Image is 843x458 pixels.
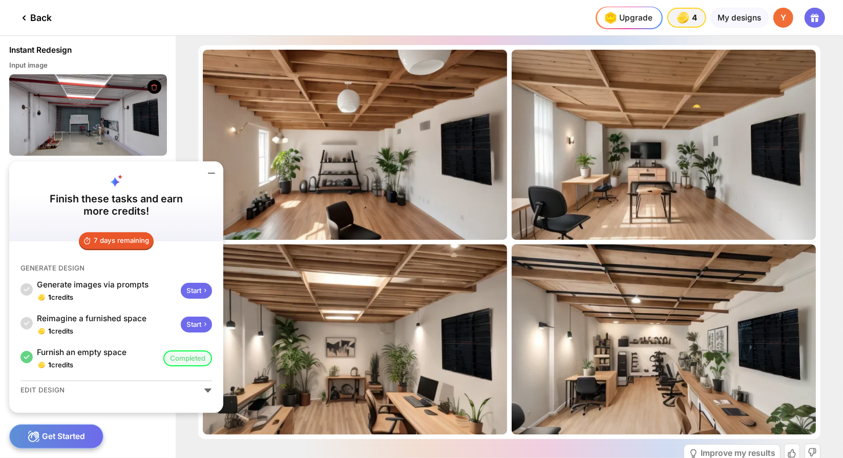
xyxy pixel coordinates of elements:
div: credits [48,327,73,336]
div: Input image [9,61,167,70]
div: 7 days remaining [79,232,154,250]
div: My designs [710,8,768,28]
div: credits [48,293,73,302]
span: 1 [48,361,51,369]
div: Y [773,8,794,28]
div: GENERATE DESIGN [20,264,85,273]
div: Start [181,317,212,332]
div: EDIT DESIGN [20,386,65,395]
div: credits [48,361,73,370]
div: Prompt [9,164,167,177]
img: upgrade-nav-btn-icon.gif [601,9,619,27]
div: Start [181,283,212,299]
div: Upgrade [601,9,652,27]
div: Instant Redesign [9,45,72,55]
div: Improve my results [701,449,775,457]
div: Finish these tasks and earn more credits! [41,193,191,217]
div: Generate images via prompts [37,279,176,290]
div: Furnish an empty space [37,347,158,358]
span: 1 [48,293,51,301]
span: 4 [692,13,700,23]
div: Back [18,12,52,24]
div: Get Started [9,424,104,449]
span: 1 [48,327,51,335]
div: Completed [163,350,212,366]
div: Reimagine a furnished space [37,313,176,324]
